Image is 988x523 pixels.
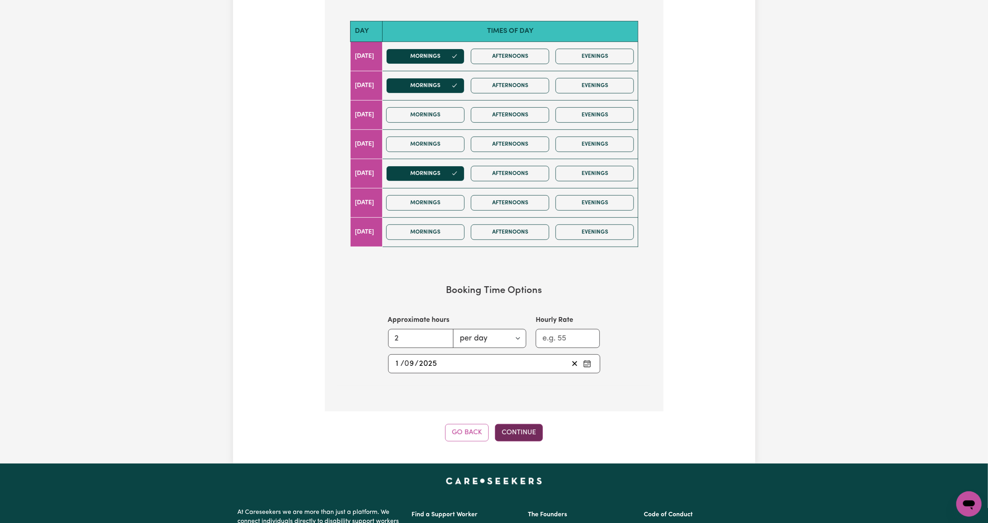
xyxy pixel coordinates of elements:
[556,137,634,152] button: Evenings
[556,49,634,64] button: Evenings
[388,315,450,325] label: Approximate hours
[569,358,581,370] button: Clear start date
[471,49,549,64] button: Afternoons
[412,512,478,518] a: Find a Support Worker
[386,137,465,152] button: Mornings
[471,224,549,240] button: Afternoons
[528,512,567,518] a: The Founders
[383,21,638,42] th: Times of day
[556,195,634,211] button: Evenings
[386,166,465,181] button: Mornings
[350,100,383,129] td: [DATE]
[350,285,638,297] h3: Booking Time Options
[396,358,401,370] input: --
[581,358,594,370] button: Pick an approximate start date
[386,78,465,93] button: Mornings
[386,224,465,240] button: Mornings
[405,358,415,370] input: --
[556,166,634,181] button: Evenings
[350,71,383,100] td: [DATE]
[471,195,549,211] button: Afternoons
[415,359,419,368] span: /
[471,78,549,93] button: Afternoons
[495,424,543,441] button: Continue
[956,491,982,517] iframe: Button to launch messaging window, conversation in progress
[536,315,573,325] label: Hourly Rate
[386,107,465,123] button: Mornings
[446,478,542,484] a: Careseekers home page
[350,159,383,188] td: [DATE]
[471,166,549,181] button: Afternoons
[350,217,383,247] td: [DATE]
[350,129,383,159] td: [DATE]
[644,512,693,518] a: Code of Conduct
[556,224,634,240] button: Evenings
[350,21,383,42] th: Day
[471,137,549,152] button: Afternoons
[388,329,453,348] input: e.g. 2.5
[556,78,634,93] button: Evenings
[386,195,465,211] button: Mornings
[350,188,383,217] td: [DATE]
[536,329,600,348] input: e.g. 55
[556,107,634,123] button: Evenings
[445,424,489,441] button: Go Back
[400,359,404,368] span: /
[471,107,549,123] button: Afternoons
[419,358,437,370] input: ----
[350,42,383,71] td: [DATE]
[386,49,465,64] button: Mornings
[404,360,409,368] span: 0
